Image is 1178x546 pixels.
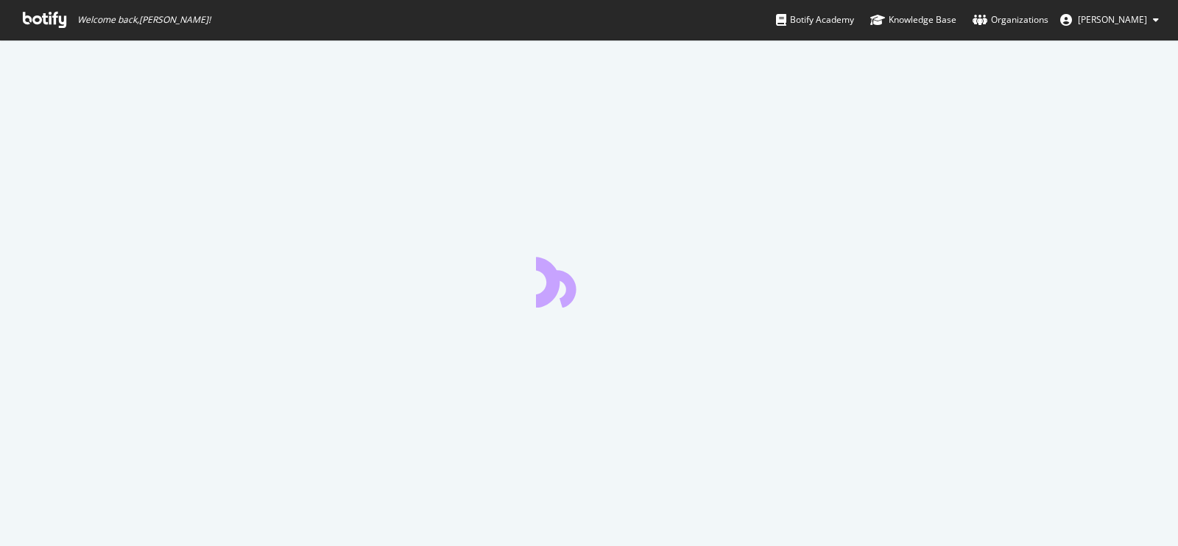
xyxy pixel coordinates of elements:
[536,255,642,308] div: animation
[870,13,956,27] div: Knowledge Base
[973,13,1048,27] div: Organizations
[776,13,854,27] div: Botify Academy
[1048,8,1171,32] button: [PERSON_NAME]
[77,14,211,26] span: Welcome back, [PERSON_NAME] !
[1078,13,1147,26] span: Duane Rajkumar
